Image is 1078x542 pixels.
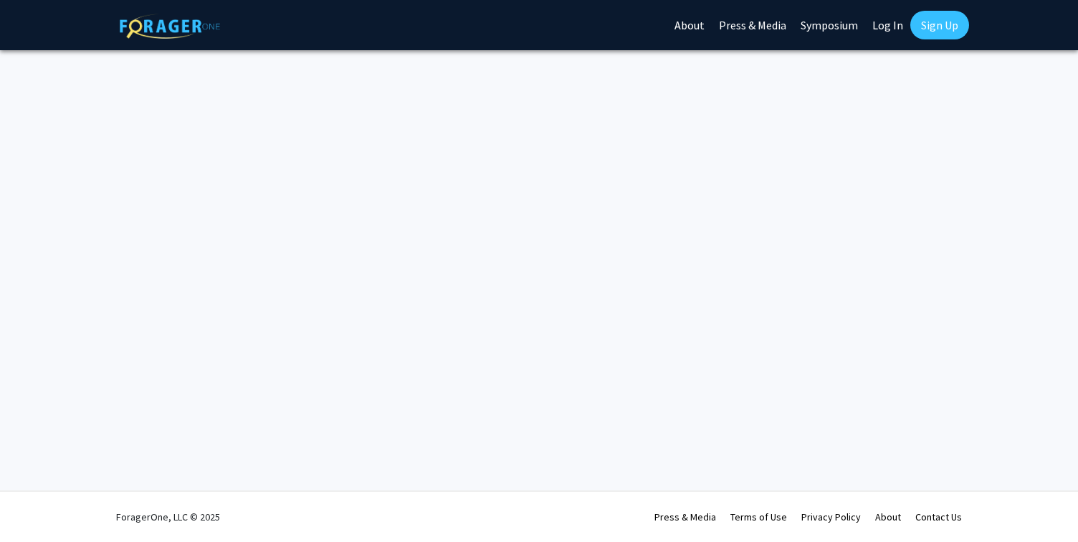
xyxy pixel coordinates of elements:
a: Contact Us [915,510,962,523]
a: About [875,510,901,523]
a: Privacy Policy [801,510,861,523]
div: ForagerOne, LLC © 2025 [116,492,220,542]
img: ForagerOne Logo [120,14,220,39]
a: Terms of Use [730,510,787,523]
a: Sign Up [910,11,969,39]
a: Press & Media [654,510,716,523]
